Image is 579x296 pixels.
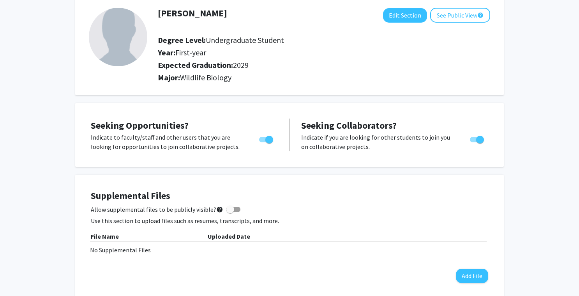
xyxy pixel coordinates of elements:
h2: Degree Level: [158,35,447,45]
span: Seeking Collaborators? [301,119,397,131]
span: Seeking Opportunities? [91,119,189,131]
button: See Public View [430,8,490,23]
mat-icon: help [216,205,223,214]
span: 2029 [233,60,249,70]
img: Profile Picture [89,8,147,66]
button: Edit Section [383,8,427,23]
span: Allow supplemental files to be publicly visible? [91,205,223,214]
p: Indicate if you are looking for other students to join you on collaborative projects. [301,133,455,151]
mat-icon: help [477,11,484,20]
h2: Expected Graduation: [158,60,447,70]
h2: Year: [158,48,447,57]
div: No Supplemental Files [90,245,489,255]
iframe: Chat [6,261,33,290]
span: Wildlife Biology [180,73,231,82]
h2: Major: [158,73,490,82]
p: Indicate to faculty/staff and other users that you are looking for opportunities to join collabor... [91,133,244,151]
h1: [PERSON_NAME] [158,8,227,19]
p: Use this section to upload files such as resumes, transcripts, and more. [91,216,488,225]
h4: Supplemental Files [91,190,488,202]
b: Uploaded Date [208,232,250,240]
b: File Name [91,232,119,240]
span: First-year [175,48,206,57]
div: Toggle [256,133,277,144]
span: Undergraduate Student [206,35,284,45]
div: Toggle [467,133,488,144]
